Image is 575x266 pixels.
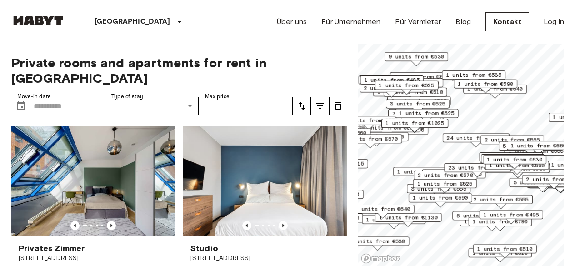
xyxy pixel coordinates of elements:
[354,123,420,137] div: Map marker
[468,248,532,262] div: Map marker
[107,221,116,230] button: Previous image
[345,132,408,146] div: Map marker
[544,16,564,27] a: Log in
[384,79,439,87] span: 3 units from €555
[293,97,311,115] button: tune
[467,85,523,93] span: 1 units from €640
[369,126,424,134] span: 2 units from €555
[479,152,543,166] div: Map marker
[473,196,529,204] span: 2 units from €555
[359,75,425,90] div: Map marker
[17,93,51,100] label: Move-in date
[464,217,520,226] span: 1 units from €565
[304,214,359,222] span: 4 units from €530
[395,16,441,27] a: Für Vermieter
[409,193,472,207] div: Map marker
[499,141,562,156] div: Map marker
[340,116,398,125] span: 30 units from €570
[375,213,442,227] div: Map marker
[365,125,428,140] div: Map marker
[414,171,477,185] div: Map marker
[487,156,542,164] span: 1 units from €630
[355,205,410,213] span: 1 units from €640
[111,93,143,100] label: Type of stay
[381,119,448,133] div: Map marker
[483,153,539,161] span: 1 units from €645
[351,205,415,219] div: Map marker
[379,213,438,221] span: 1 units from €1130
[373,87,437,101] div: Map marker
[399,109,455,117] span: 1 units from €625
[70,221,80,230] button: Previous image
[507,141,570,155] div: Map marker
[391,97,447,105] span: 3 units from €525
[485,12,529,31] a: Kontakt
[307,128,370,142] div: Map marker
[386,99,450,113] div: Map marker
[321,16,380,27] a: Für Unternehmen
[468,217,532,231] div: Map marker
[486,164,550,178] div: Map marker
[378,116,441,130] div: Map marker
[305,159,368,173] div: Map marker
[473,244,537,258] div: Map marker
[390,100,445,108] span: 3 units from €525
[360,83,423,97] div: Map marker
[472,249,528,257] span: 1 units from €610
[454,79,517,93] div: Map marker
[480,135,544,149] div: Map marker
[413,194,468,202] span: 1 units from €590
[387,96,451,110] div: Map marker
[442,70,505,85] div: Map marker
[366,216,421,224] span: 1 units from €570
[480,154,544,168] div: Map marker
[513,178,572,186] span: 5 units from €1085
[12,97,30,115] button: Choose date
[205,93,230,100] label: Max price
[385,52,448,66] div: Map marker
[388,109,452,123] div: Map marker
[364,84,419,92] span: 2 units from €565
[485,136,540,144] span: 2 units from €555
[480,210,543,224] div: Map marker
[19,254,168,263] span: [STREET_ADDRESS]
[389,53,444,61] span: 9 units from €530
[485,155,540,163] span: 1 units from €640
[360,75,424,90] div: Map marker
[183,126,347,236] img: Marketing picture of unit DE-01-481-006-01
[375,81,439,95] div: Map marker
[485,161,549,175] div: Map marker
[345,236,409,251] div: Map marker
[311,97,329,115] button: tune
[395,109,459,123] div: Map marker
[350,237,405,245] span: 3 units from €530
[385,119,444,127] span: 1 units from €1025
[364,76,420,84] span: 1 units from €485
[484,211,539,219] span: 1 units from €495
[309,160,364,168] span: 1 units from €515
[349,133,404,141] span: 2 units from €690
[463,85,527,99] div: Map marker
[456,211,512,220] span: 5 units from €590
[19,243,85,254] span: Privates Zimmer
[190,243,218,254] span: Studio
[397,167,453,176] span: 1 units from €725
[392,110,448,118] span: 7 units from €585
[335,116,402,130] div: Map marker
[277,16,307,27] a: Über uns
[472,217,528,226] span: 1 units from €790
[511,141,566,150] span: 1 units from €660
[380,78,443,92] div: Map marker
[411,185,466,193] span: 3 units from €555
[361,253,401,264] a: Mapbox logo
[448,164,507,172] span: 23 units from €575
[455,16,471,27] a: Blog
[452,211,516,225] div: Map marker
[11,55,347,86] span: Private rooms and apartments for rent in [GEOGRAPHIC_DATA]
[384,88,447,102] div: Map marker
[458,80,513,88] span: 1 units from €590
[390,72,454,86] div: Map marker
[426,170,482,178] span: 4 units from €605
[460,217,524,231] div: Map marker
[338,134,402,148] div: Map marker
